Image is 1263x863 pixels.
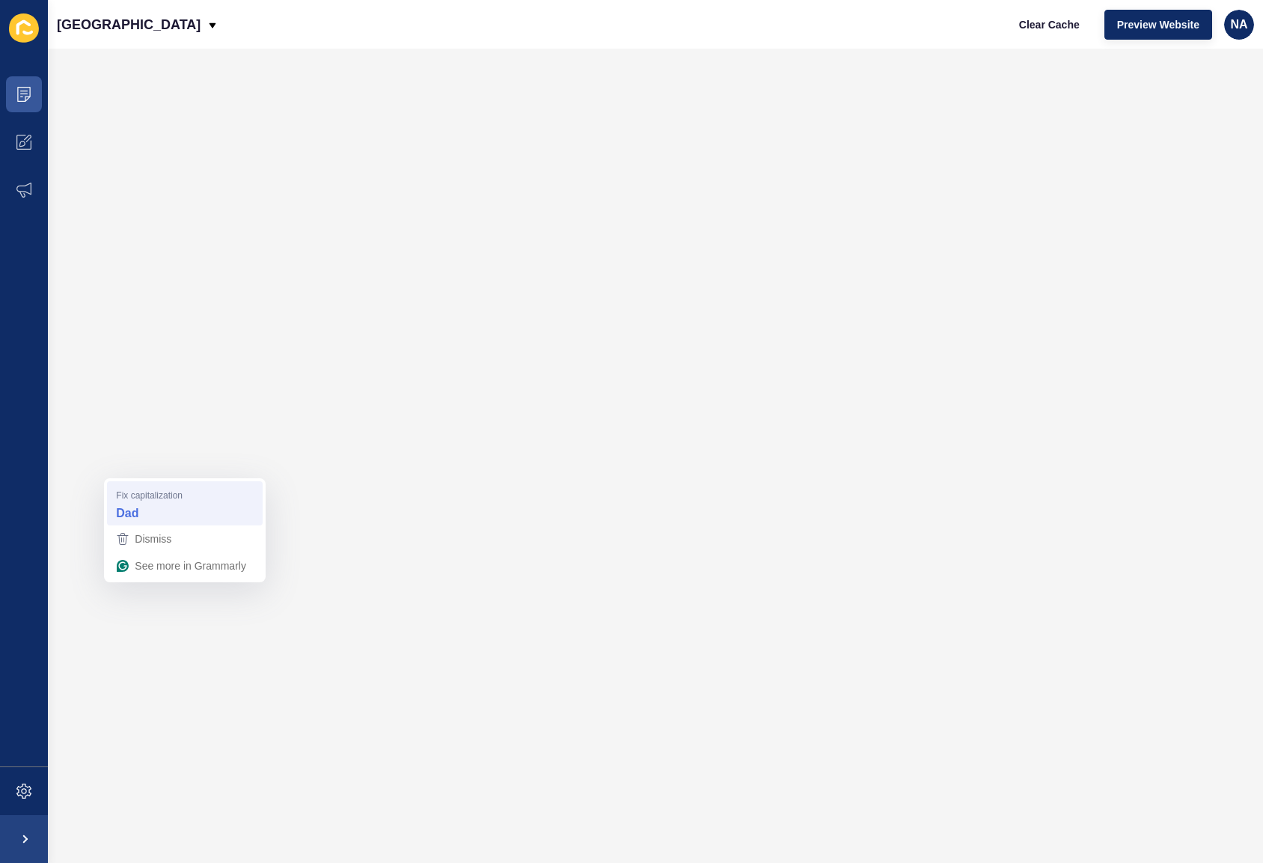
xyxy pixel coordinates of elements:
iframe: To enrich screen reader interactions, please activate Accessibility in Grammarly extension settings [48,49,1263,863]
span: Preview Website [1117,17,1199,32]
p: [GEOGRAPHIC_DATA] [57,6,201,43]
span: NA [1230,17,1247,32]
button: Clear Cache [1006,10,1092,40]
span: Clear Cache [1019,17,1080,32]
button: Preview Website [1104,10,1212,40]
